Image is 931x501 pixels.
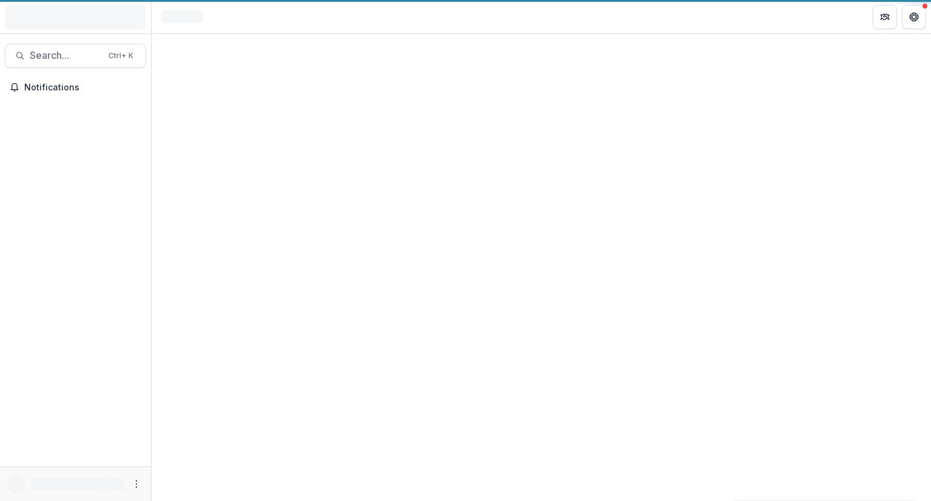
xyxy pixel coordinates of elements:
[156,8,208,25] nav: breadcrumb
[129,477,144,491] button: More
[106,49,136,62] div: Ctrl + K
[902,5,926,29] button: Get Help
[873,5,897,29] button: Partners
[5,44,146,68] button: Search...
[30,50,101,61] span: Search...
[24,82,141,93] span: Notifications
[5,78,146,97] button: Notifications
